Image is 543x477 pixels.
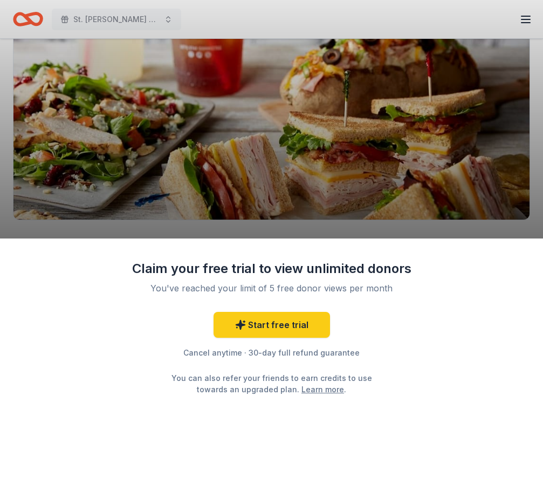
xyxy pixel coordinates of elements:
a: Start free trial [214,312,330,338]
a: Learn more [301,384,344,395]
div: You can also refer your friends to earn credits to use towards an upgraded plan. . [162,372,382,395]
div: You've reached your limit of 5 free donor views per month [145,282,399,295]
div: Cancel anytime · 30-day full refund guarantee [132,346,412,359]
div: Claim your free trial to view unlimited donors [132,260,412,277]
